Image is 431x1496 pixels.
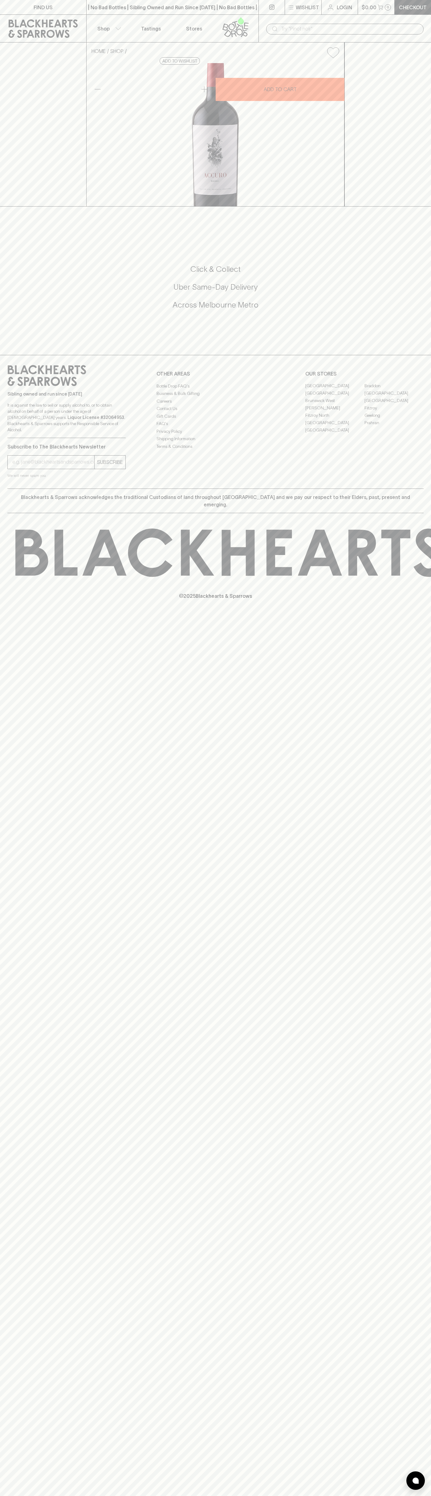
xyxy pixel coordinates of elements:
a: [GEOGRAPHIC_DATA] [305,419,364,427]
p: Login [337,4,352,11]
img: bubble-icon [413,1478,419,1484]
img: 25037.png [87,63,344,206]
input: e.g. jane@blackheartsandsparrows.com.au [12,457,94,467]
a: [GEOGRAPHIC_DATA] [305,427,364,434]
h5: Across Melbourne Metro [7,300,424,310]
p: Checkout [399,4,427,11]
p: $0.00 [362,4,376,11]
a: HOME [91,48,106,54]
a: Shipping Information [157,435,275,443]
p: It is against the law to sell or supply alcohol to, or to obtain alcohol on behalf of a person un... [7,402,126,433]
a: FAQ's [157,420,275,428]
p: Wishlist [296,4,319,11]
a: Geelong [364,412,424,419]
p: 0 [387,6,389,9]
a: Fitzroy North [305,412,364,419]
button: SUBSCRIBE [95,456,125,469]
a: Gift Cards [157,412,275,420]
p: OUR STORES [305,370,424,377]
button: ADD TO CART [216,78,344,101]
a: [GEOGRAPHIC_DATA] [305,382,364,390]
a: Contact Us [157,405,275,412]
p: Subscribe to The Blackhearts Newsletter [7,443,126,450]
a: Brunswick West [305,397,364,404]
input: Try "Pinot noir" [281,24,419,34]
a: Careers [157,397,275,405]
p: FIND US [34,4,53,11]
button: Add to wishlist [160,57,200,65]
p: We will never spam you [7,473,126,479]
strong: Liquor License #32064953 [67,415,124,420]
p: Blackhearts & Sparrows acknowledges the traditional Custodians of land throughout [GEOGRAPHIC_DAT... [12,493,419,508]
a: Braddon [364,382,424,390]
h5: Uber Same-Day Delivery [7,282,424,292]
p: Sibling owned and run since [DATE] [7,391,126,397]
a: SHOP [110,48,124,54]
a: [GEOGRAPHIC_DATA] [364,390,424,397]
p: ADD TO CART [264,86,297,93]
div: Call to action block [7,239,424,343]
a: Privacy Policy [157,428,275,435]
button: Add to wishlist [325,45,342,61]
a: Terms & Conditions [157,443,275,450]
button: Shop [87,15,130,42]
p: Tastings [141,25,161,32]
a: Fitzroy [364,404,424,412]
p: Shop [97,25,110,32]
h5: Click & Collect [7,264,424,274]
a: [GEOGRAPHIC_DATA] [305,390,364,397]
p: OTHER AREAS [157,370,275,377]
a: Stores [173,15,216,42]
a: Business & Bulk Gifting [157,390,275,397]
a: [GEOGRAPHIC_DATA] [364,397,424,404]
a: [PERSON_NAME] [305,404,364,412]
p: SUBSCRIBE [97,458,123,466]
a: Bottle Drop FAQ's [157,382,275,390]
a: Tastings [129,15,173,42]
p: Stores [186,25,202,32]
a: Prahran [364,419,424,427]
